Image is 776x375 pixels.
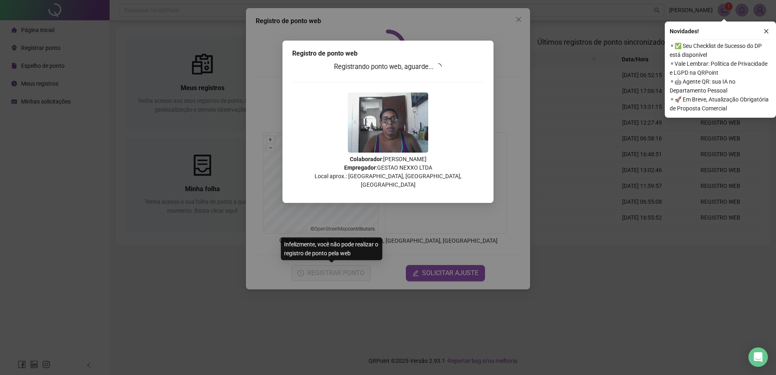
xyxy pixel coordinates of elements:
[670,95,771,113] span: ⚬ 🚀 Em Breve, Atualização Obrigatória de Proposta Comercial
[281,237,382,260] div: Infelizmente, você não pode realizar o registro de ponto pela web
[344,164,376,171] strong: Empregador
[292,49,484,58] div: Registro de ponto web
[348,93,428,153] img: 2Q==
[670,41,771,59] span: ⚬ ✅ Seu Checklist de Sucesso do DP está disponível
[434,62,443,71] span: loading
[350,156,382,162] strong: Colaborador
[670,27,699,36] span: Novidades !
[748,347,768,367] div: Open Intercom Messenger
[763,28,769,34] span: close
[670,77,771,95] span: ⚬ 🤖 Agente QR: sua IA no Departamento Pessoal
[292,155,484,189] p: : [PERSON_NAME] : GESTAO NEXXO LTDA Local aprox.: [GEOGRAPHIC_DATA], [GEOGRAPHIC_DATA], [GEOGRAPH...
[292,62,484,72] h3: Registrando ponto web, aguarde...
[670,59,771,77] span: ⚬ Vale Lembrar: Política de Privacidade e LGPD na QRPoint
